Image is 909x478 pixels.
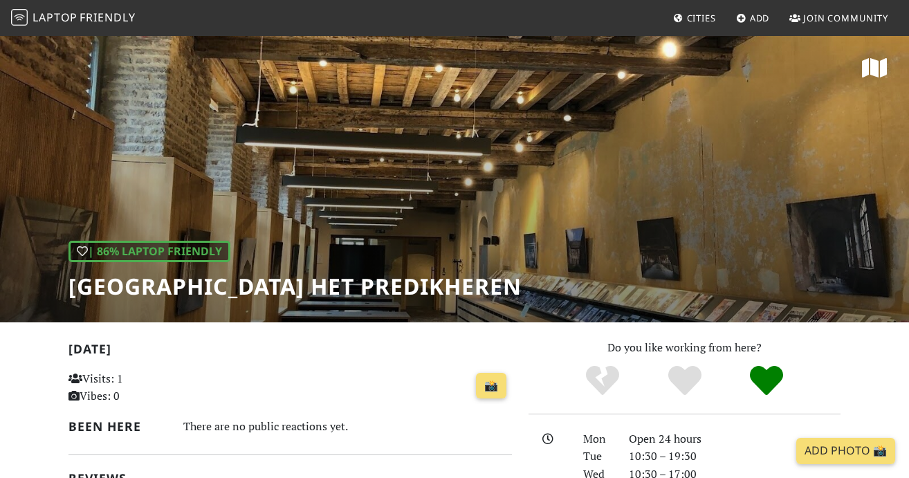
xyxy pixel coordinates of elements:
[68,273,522,300] h1: [GEOGRAPHIC_DATA] Het Predikheren
[68,241,230,263] div: | 86% Laptop Friendly
[33,10,77,25] span: Laptop
[796,438,895,464] a: Add Photo 📸
[621,430,849,448] div: Open 24 hours
[731,6,775,30] a: Add
[668,6,722,30] a: Cities
[476,373,506,399] a: 📸
[784,6,894,30] a: Join Community
[68,342,512,362] h2: [DATE]
[68,419,167,434] h2: Been here
[183,416,512,436] div: There are no public reactions yet.
[529,339,841,357] p: Do you like working from here?
[575,448,621,466] div: Tue
[68,370,205,405] p: Visits: 1 Vibes: 0
[687,12,716,24] span: Cities
[750,12,770,24] span: Add
[80,10,135,25] span: Friendly
[11,9,28,26] img: LaptopFriendly
[621,448,849,466] div: 10:30 – 19:30
[575,430,621,448] div: Mon
[561,364,643,398] div: No
[11,6,136,30] a: LaptopFriendly LaptopFriendly
[643,364,726,398] div: Yes
[726,364,808,398] div: Definitely!
[803,12,888,24] span: Join Community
